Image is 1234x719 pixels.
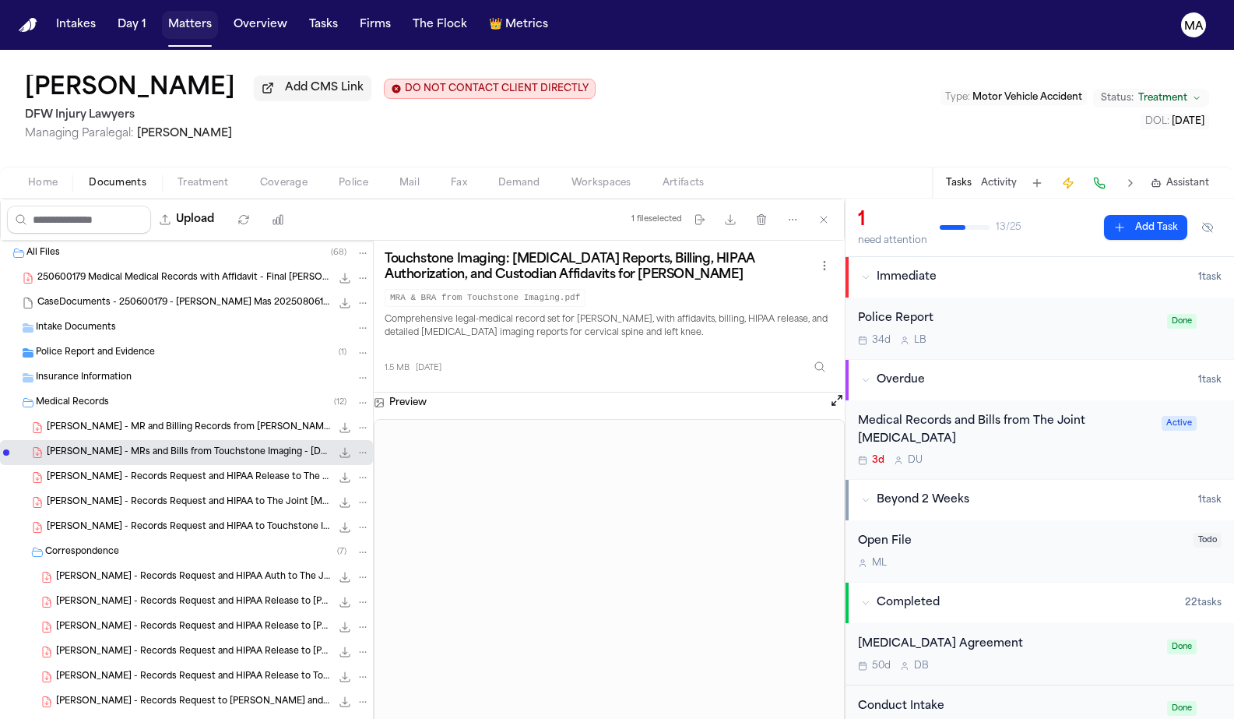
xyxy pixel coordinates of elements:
[505,17,548,33] span: Metrics
[50,11,102,39] a: Intakes
[806,353,834,381] button: Inspect
[385,252,815,283] h3: Touchstone Imaging: [MEDICAL_DATA] Reports, Billing, HIPAA Authorization, and Custodian Affidavit...
[56,571,331,584] span: [PERSON_NAME] - Records Request and HIPAA Auth to The Joint [MEDICAL_DATA] - [DATE]
[914,660,929,672] span: D B
[337,520,353,535] button: Download V. Hansken - Records Request and HIPAA to Touchstone Imaging Mesquite - 8.8.25
[877,492,969,508] span: Beyond 2 Weeks
[337,445,353,460] button: Download V. Hansken - MRs and Bills from Touchstone Imaging - 12.24.24 to 8.4.25
[385,289,585,307] code: MRA & BRA from Touchstone Imaging.pdf
[1198,374,1222,386] span: 1 task
[663,177,705,189] span: Artifacts
[36,372,132,385] span: Insurance Information
[26,247,60,260] span: All Files
[303,11,344,39] button: Tasks
[996,221,1021,234] span: 13 / 25
[1198,271,1222,284] span: 1 task
[858,533,1184,551] div: Open File
[337,569,353,585] button: Download V. Hansken - Records Request and HIPAA Auth to The Joint Chiropractic - 8.8.25
[846,360,1234,400] button: Overdue1task
[337,420,353,435] button: Download V. Hansken - MR and Billing Records from Baylor Scott & White Medical Center - 1.2025 to...
[858,413,1152,449] div: Medical Records and Bills from The Joint [MEDICAL_DATA]
[399,177,420,189] span: Mail
[384,79,596,99] button: Edit client contact restriction
[872,334,891,347] span: 34d
[19,18,37,33] img: Finch Logo
[489,17,502,33] span: crown
[337,644,353,660] button: Download V. Hansken - Records Request and HIPAA Release to Baylor Scott & White Pain Management -...
[1194,533,1222,548] span: Todo
[406,11,473,39] a: The Flock
[56,696,331,709] span: [PERSON_NAME] - Records Request to [PERSON_NAME] and White Pain Management - [DATE]
[877,372,925,388] span: Overdue
[858,234,927,247] div: need attention
[1167,701,1197,716] span: Done
[339,177,368,189] span: Police
[337,495,353,510] button: Download V. Hansken - Records Request and HIPAA to The Joint Chiropractic - 8.8.25
[25,128,134,139] span: Managing Paralegal:
[1167,314,1197,329] span: Done
[47,446,331,460] span: [PERSON_NAME] - MRs and Bills from Touchstone Imaging - [DATE] to [DATE]
[37,297,331,310] span: CaseDocuments - 250600179 - [PERSON_NAME] Mas 20250806195037.zip
[405,83,589,95] span: DO NOT CONTACT CLIENT DIRECTLY
[1145,117,1169,126] span: DOL :
[385,313,834,341] p: Comprehensive legal-medical record set for [PERSON_NAME], with affidavits, billing, HIPAA release...
[47,496,331,509] span: [PERSON_NAME] - Records Request and HIPAA to The Joint [MEDICAL_DATA] - [DATE]
[908,454,923,467] span: D U
[28,177,58,189] span: Home
[111,11,153,39] a: Day 1
[877,595,940,611] span: Completed
[47,421,331,435] span: [PERSON_NAME] - MR and Billing Records from [PERSON_NAME][GEOGRAPHIC_DATA] - 1.2025 to 7.2025
[846,298,1234,359] div: Open task: Police Report
[914,334,926,347] span: L B
[1172,117,1204,126] span: [DATE]
[1162,416,1197,431] span: Active
[858,310,1158,328] div: Police Report
[829,393,845,413] button: Open preview
[151,206,223,234] button: Upload
[1104,215,1187,240] button: Add Task
[353,11,397,39] button: Firms
[47,521,331,534] span: [PERSON_NAME] - Records Request and HIPAA to Touchstone Imaging Mesquite - [DATE]
[972,93,1082,102] span: Motor Vehicle Accident
[1166,177,1209,189] span: Assistant
[946,177,972,189] button: Tasks
[1088,172,1110,194] button: Make a Call
[846,520,1234,582] div: Open task: Open File
[846,583,1234,623] button: Completed22tasks
[846,257,1234,298] button: Immediate1task
[36,397,109,410] span: Medical Records
[571,177,631,189] span: Workspaces
[56,646,331,659] span: [PERSON_NAME] - Records Request and HIPAA Release to [PERSON_NAME] & White Pain Management - [DATE]
[337,470,353,485] button: Download V. Hansken - Records Request and HIPAA Release to The Joint Chiropractic - 8.8.25
[872,660,891,672] span: 50d
[631,214,682,224] div: 1 file selected
[846,400,1234,480] div: Open task: Medical Records and Bills from The Joint Chiropractic
[337,270,353,286] button: Download 250600179 Medical Medical Records with Affidavit - Final Baylor Scott and White Pain Man...
[1093,89,1209,107] button: Change status from Treatment
[337,669,353,685] button: Download V. Hansken - Records Request and HIPAA Release to Touchstone Imaging Mesquite - 8.8.25
[1141,114,1209,129] button: Edit DOL: 2024-08-26
[227,11,294,39] button: Overview
[36,347,155,360] span: Police Report and Evidence
[1167,640,1197,654] span: Done
[254,76,371,100] button: Add CMS Link
[858,208,927,233] div: 1
[483,11,554,39] button: crownMetrics
[981,177,1017,189] button: Activity
[25,75,235,103] button: Edit matter name
[285,80,364,96] span: Add CMS Link
[25,75,235,103] h1: [PERSON_NAME]
[47,471,331,485] span: [PERSON_NAME] - Records Request and HIPAA Release to The Joint [MEDICAL_DATA] - [DATE]
[1194,215,1222,240] button: Hide completed tasks (⌘⇧H)
[7,206,151,234] input: Search files
[162,11,218,39] button: Matters
[260,177,308,189] span: Coverage
[178,177,229,189] span: Treatment
[416,362,441,374] span: [DATE]
[334,398,346,407] span: ( 12 )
